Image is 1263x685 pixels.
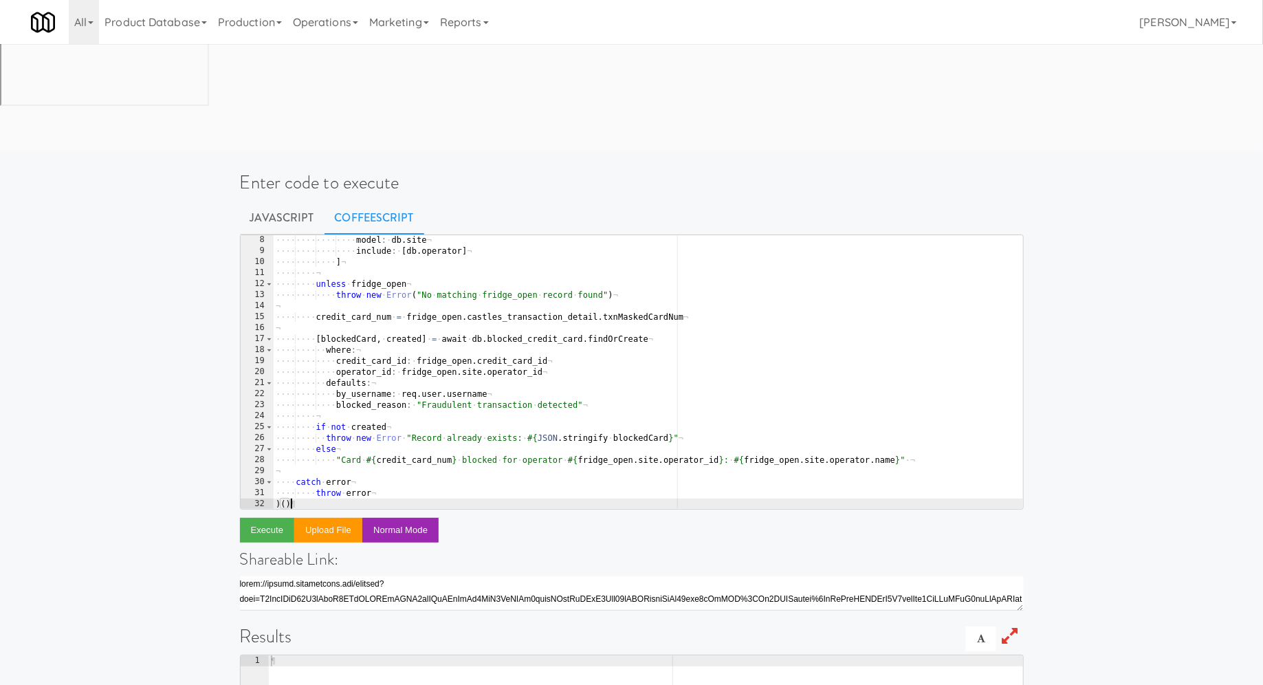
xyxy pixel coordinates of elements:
div: 23 [241,400,274,411]
button: Normal Mode [362,518,439,543]
div: 21 [241,378,274,389]
div: 9 [241,246,274,257]
div: 20 [241,367,274,378]
div: 19 [241,356,274,367]
div: 11 [241,268,274,279]
div: 28 [241,455,274,466]
img: Micromart [31,10,55,34]
div: 10 [241,257,274,268]
div: 25 [241,422,274,433]
div: 30 [241,477,274,488]
div: 26 [241,433,274,444]
div: 27 [241,444,274,455]
button: Execute [240,518,295,543]
div: 24 [241,411,274,422]
h4: Shareable Link: [240,550,1024,568]
h1: Enter code to execute [240,173,1024,193]
div: 29 [241,466,274,477]
div: 16 [241,323,274,334]
div: 1 [241,655,269,666]
div: 13 [241,290,274,301]
div: 15 [241,312,274,323]
div: 8 [241,235,274,246]
a: Javascript [240,201,325,235]
textarea: lorem://ipsumd.sitametcons.adi/elitsed?doei=T2IncIDiD62U3lAboR8ETdOLOREmAGNA2alIQuAEnImAd4MiN3VeN... [240,576,1024,611]
div: 18 [241,345,274,356]
div: 31 [241,488,274,499]
div: 12 [241,279,274,290]
div: 22 [241,389,274,400]
button: Upload file [294,518,362,543]
div: 14 [241,301,274,312]
div: 32 [241,499,274,510]
a: CoffeeScript [325,201,424,235]
div: 17 [241,334,274,345]
h1: Results [240,627,1024,646]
